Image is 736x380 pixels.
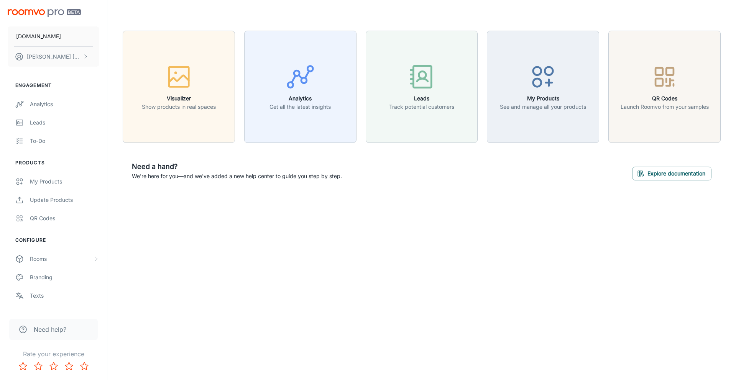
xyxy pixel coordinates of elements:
[389,94,454,103] h6: Leads
[142,94,216,103] h6: Visualizer
[30,100,99,108] div: Analytics
[366,82,478,90] a: LeadsTrack potential customers
[632,169,711,177] a: Explore documentation
[8,26,99,46] button: [DOMAIN_NAME]
[16,32,61,41] p: [DOMAIN_NAME]
[487,82,599,90] a: My ProductsSee and manage all your products
[123,31,235,143] button: VisualizerShow products in real spaces
[30,177,99,186] div: My Products
[142,103,216,111] p: Show products in real spaces
[8,9,81,17] img: Roomvo PRO Beta
[269,94,331,103] h6: Analytics
[244,31,356,143] button: AnalyticsGet all the latest insights
[608,31,721,143] button: QR CodesLaunch Roomvo from your samples
[487,31,599,143] button: My ProductsSee and manage all your products
[500,94,586,103] h6: My Products
[632,167,711,180] button: Explore documentation
[621,103,709,111] p: Launch Roomvo from your samples
[389,103,454,111] p: Track potential customers
[30,137,99,145] div: To-do
[366,31,478,143] button: LeadsTrack potential customers
[30,214,99,223] div: QR Codes
[132,161,342,172] h6: Need a hand?
[608,82,721,90] a: QR CodesLaunch Roomvo from your samples
[244,82,356,90] a: AnalyticsGet all the latest insights
[621,94,709,103] h6: QR Codes
[8,47,99,67] button: [PERSON_NAME] [PERSON_NAME]
[132,172,342,180] p: We're here for you—and we've added a new help center to guide you step by step.
[500,103,586,111] p: See and manage all your products
[30,118,99,127] div: Leads
[269,103,331,111] p: Get all the latest insights
[27,52,81,61] p: [PERSON_NAME] [PERSON_NAME]
[30,196,99,204] div: Update Products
